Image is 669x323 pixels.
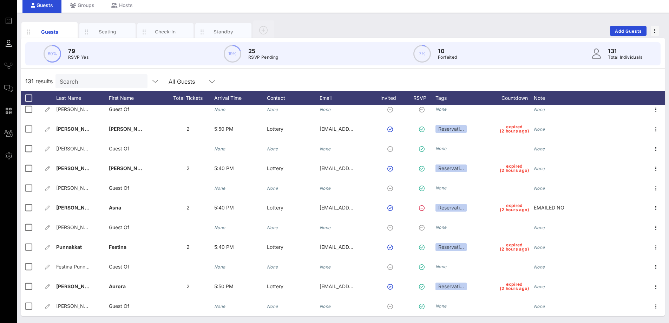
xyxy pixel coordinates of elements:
span: Festina [109,244,126,250]
span: Guest Of [109,146,129,151]
span: Lottery [267,165,283,171]
span: Guest Of [109,303,129,309]
i: None [435,146,447,151]
span: [PERSON_NAME] [56,126,98,132]
div: First Name [109,91,162,105]
i: None [214,264,225,270]
span: 5:40 PM [214,205,234,211]
div: Invited [372,91,411,105]
span: expired (2 hours ago) [500,243,529,251]
div: Reservati… [435,243,467,251]
span: [PERSON_NAME] [56,165,98,171]
span: [PERSON_NAME] [56,224,97,230]
span: Punnakkat [56,244,82,250]
span: [EMAIL_ADDRESS][DOMAIN_NAME] [320,283,404,289]
div: Total Tickets [162,91,214,105]
span: 5:50 PM [214,126,234,132]
span: Lottery [267,244,283,250]
i: None [435,225,447,230]
div: Note [534,91,586,105]
i: None [267,146,278,151]
div: Arrival Time [214,91,267,105]
span: [EMAIL_ADDRESS][DOMAIN_NAME] [320,244,404,250]
i: None [267,304,278,309]
i: None [534,107,545,112]
i: None [534,264,545,270]
i: None [267,107,278,112]
i: None [435,106,447,112]
i: None [214,304,225,309]
i: None [534,225,545,230]
div: Reservati… [435,164,467,172]
i: None [534,304,545,309]
span: 5:50 PM [214,283,234,289]
span: Guest Of [109,264,129,270]
span: Festina Punnakkat [56,264,98,270]
span: Asna [109,205,121,211]
div: 2 [162,237,214,257]
p: 10 [438,47,457,55]
p: RSVP Pending [248,54,278,61]
p: Forfeited [438,54,457,61]
span: [PERSON_NAME] [56,205,98,211]
span: 131 results [25,77,53,85]
div: RSVP [411,91,435,105]
div: Guests [34,28,65,35]
span: Lottery [267,283,283,289]
span: Guest Of [109,224,129,230]
i: None [534,146,545,151]
div: Reservati… [435,283,467,290]
i: None [267,264,278,270]
i: None [320,264,331,270]
span: [EMAIL_ADDRESS][DOMAIN_NAME] [320,126,404,132]
span: expired (2 hours ago) [500,204,529,212]
span: 5:40 PM [214,165,234,171]
p: RSVP Yes [68,54,88,61]
i: None [534,245,545,250]
i: None [320,107,331,112]
div: Reservati… [435,125,467,133]
p: 131 [608,47,642,55]
i: None [214,146,225,151]
div: 2 [162,198,214,218]
div: Standby [208,28,239,35]
span: Guest Of [109,106,129,112]
span: expired (2 hours ago) [500,125,529,133]
span: Guest Of [109,185,129,191]
span: expired (2 hours ago) [500,282,529,291]
i: None [534,284,545,289]
div: Seating [92,28,123,35]
span: [PERSON_NAME] [56,185,97,191]
i: None [435,185,447,190]
p: 25 [248,47,278,55]
span: Lottery [267,205,283,211]
span: [PERSON_NAME] ([PERSON_NAME]) [109,126,196,132]
i: None [320,186,331,191]
span: Add Guests [615,28,642,34]
span: [EMAIL_ADDRESS][DOMAIN_NAME] [320,205,404,211]
div: Email [320,91,372,105]
i: None [214,107,225,112]
i: None [320,225,331,230]
span: expired (2 hours ago) [500,164,529,173]
div: Last Name [56,91,109,105]
i: None [214,225,225,230]
div: Reservati… [435,204,467,212]
i: None [534,186,545,191]
i: None [534,127,545,132]
span: EMAILED NO [534,205,564,211]
i: None [320,304,331,309]
div: Contact [267,91,320,105]
span: Aurora [109,283,126,289]
p: Total Individuals [608,54,642,61]
span: [PERSON_NAME] [56,303,97,309]
span: [PERSON_NAME] [56,283,98,289]
i: None [534,166,545,171]
div: All Guests [164,74,221,88]
i: None [267,186,278,191]
div: 2 [162,277,214,296]
span: [PERSON_NAME] [56,106,97,112]
div: Countdown [495,91,534,105]
i: None [320,146,331,151]
div: 2 [162,119,214,139]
